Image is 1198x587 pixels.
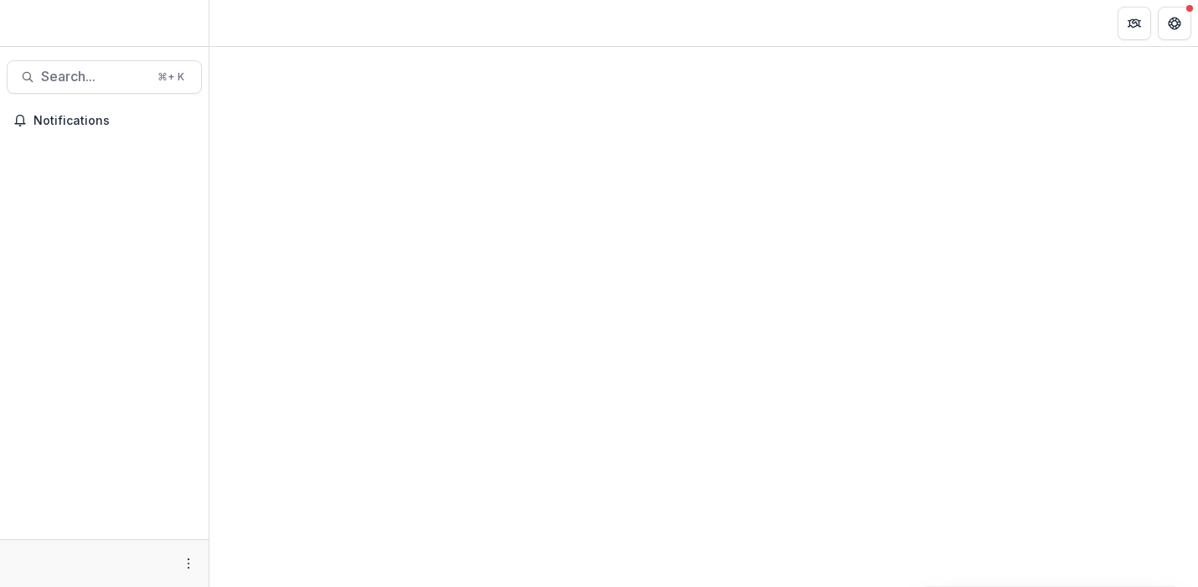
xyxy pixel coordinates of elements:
div: ⌘ + K [154,68,188,86]
button: Partners [1118,7,1151,40]
button: Search... [7,60,202,94]
nav: breadcrumb [216,11,287,35]
button: Notifications [7,107,202,134]
button: Get Help [1158,7,1191,40]
span: Notifications [34,114,195,128]
span: Search... [41,69,147,85]
button: More [178,554,199,574]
